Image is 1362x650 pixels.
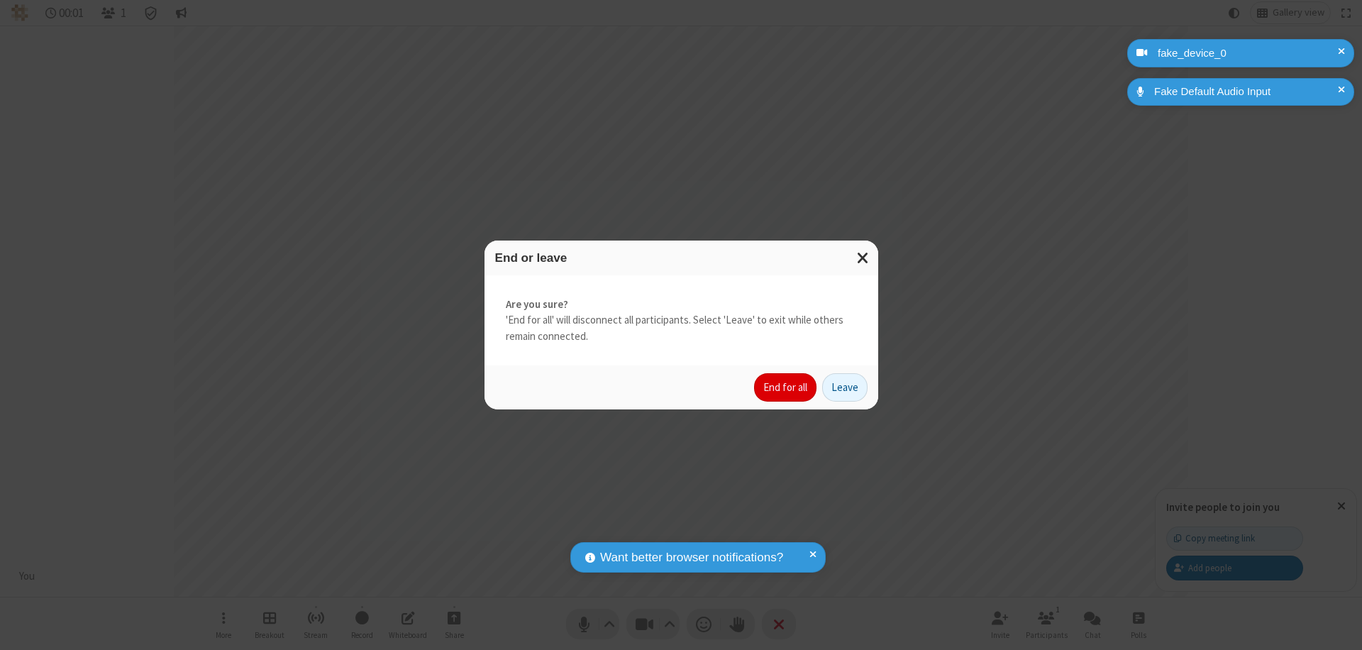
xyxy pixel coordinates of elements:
[848,241,878,275] button: Close modal
[506,297,857,313] strong: Are you sure?
[822,373,868,402] button: Leave
[1153,45,1344,62] div: fake_device_0
[754,373,816,402] button: End for all
[485,275,878,366] div: 'End for all' will disconnect all participants. Select 'Leave' to exit while others remain connec...
[1149,84,1344,100] div: Fake Default Audio Input
[495,251,868,265] h3: End or leave
[600,549,783,567] span: Want better browser notifications?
